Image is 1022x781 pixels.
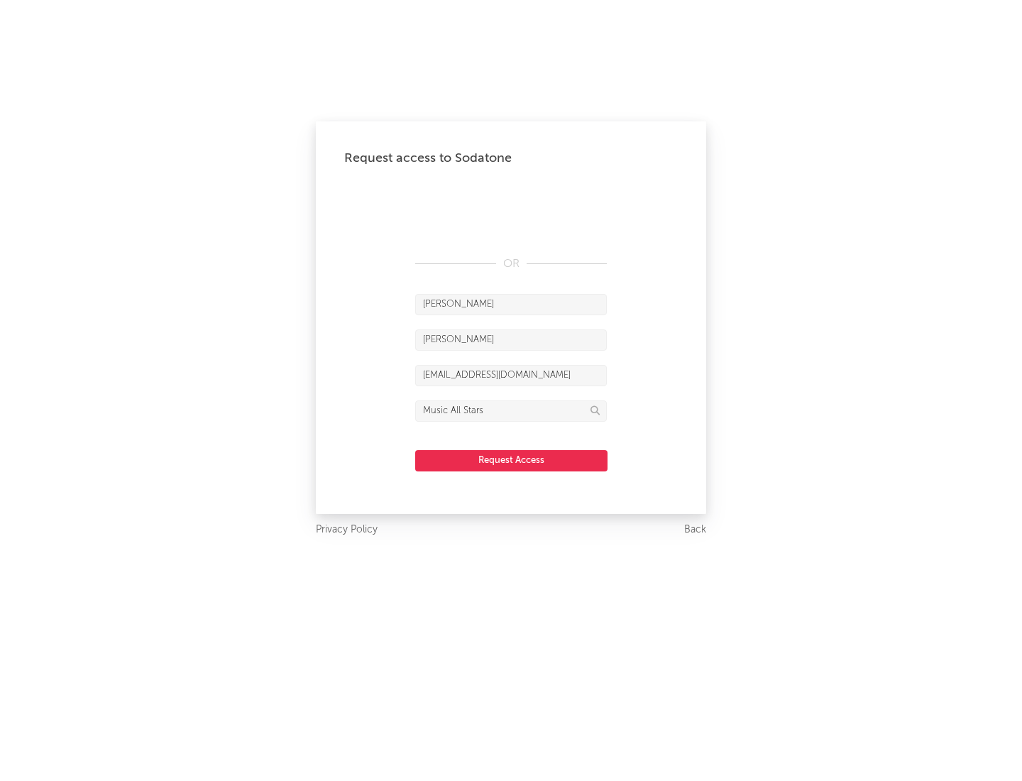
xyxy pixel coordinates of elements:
div: Request access to Sodatone [344,150,678,167]
input: First Name [415,294,607,315]
button: Request Access [415,450,608,471]
input: Last Name [415,329,607,351]
input: Email [415,365,607,386]
a: Privacy Policy [316,521,378,539]
input: Division [415,400,607,422]
div: OR [415,256,607,273]
a: Back [684,521,706,539]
